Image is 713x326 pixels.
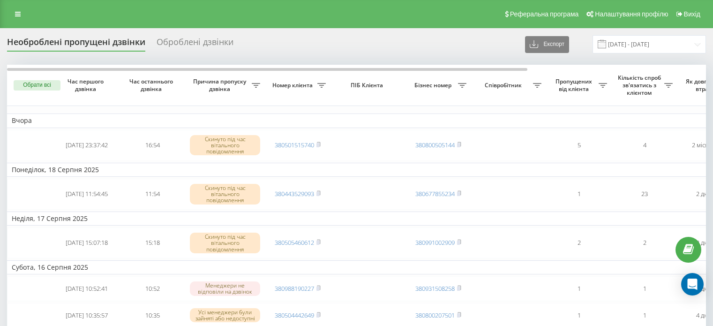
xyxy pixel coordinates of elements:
[525,36,569,53] button: Експорт
[275,141,314,149] a: 380501515740
[616,74,664,96] span: Кількість спроб зв'язатись з клієнтом
[120,130,185,161] td: 16:54
[415,238,455,247] a: 380991002909
[190,308,260,322] div: Усі менеджери були зайняті або недоступні
[120,179,185,210] td: 11:54
[275,311,314,319] a: 380504442649
[551,78,599,92] span: Пропущених від клієнта
[190,184,260,205] div: Скинуто під час вітального повідомлення
[7,37,145,52] div: Необроблені пропущені дзвінки
[612,227,677,258] td: 2
[415,311,455,319] a: 380800207501
[681,273,704,296] div: Open Intercom Messenger
[684,10,700,18] span: Вихід
[612,179,677,210] td: 23
[127,78,178,92] span: Час останнього дзвінка
[61,78,112,92] span: Час першого дзвінка
[54,130,120,161] td: [DATE] 23:37:42
[190,281,260,296] div: Менеджери не відповіли на дзвінок
[190,78,252,92] span: Причина пропуску дзвінка
[275,190,314,198] a: 380443529093
[415,284,455,293] a: 380931508258
[120,227,185,258] td: 15:18
[54,179,120,210] td: [DATE] 11:54:45
[476,82,533,89] span: Співробітник
[275,284,314,293] a: 380988190227
[120,276,185,301] td: 10:52
[510,10,579,18] span: Реферальна програма
[546,276,612,301] td: 1
[612,276,677,301] td: 1
[190,233,260,253] div: Скинуто під час вітального повідомлення
[595,10,668,18] span: Налаштування профілю
[546,179,612,210] td: 1
[612,130,677,161] td: 4
[190,135,260,156] div: Скинуто під час вітального повідомлення
[410,82,458,89] span: Бізнес номер
[270,82,317,89] span: Номер клієнта
[546,227,612,258] td: 2
[54,276,120,301] td: [DATE] 10:52:41
[415,190,455,198] a: 380677855234
[275,238,314,247] a: 380505460612
[415,141,455,149] a: 380800505144
[546,130,612,161] td: 5
[14,80,60,91] button: Обрати всі
[157,37,233,52] div: Оброблені дзвінки
[54,227,120,258] td: [DATE] 15:07:18
[338,82,398,89] span: ПІБ Клієнта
